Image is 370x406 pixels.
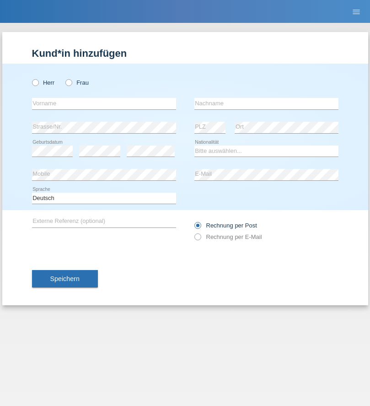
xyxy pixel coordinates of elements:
[32,79,55,86] label: Herr
[194,233,262,240] label: Rechnung per E-Mail
[347,9,365,14] a: menu
[32,79,38,85] input: Herr
[32,270,98,287] button: Speichern
[65,79,89,86] label: Frau
[194,222,257,229] label: Rechnung per Post
[65,79,71,85] input: Frau
[352,7,361,16] i: menu
[194,233,200,245] input: Rechnung per E-Mail
[32,48,338,59] h1: Kund*in hinzufügen
[50,275,80,282] span: Speichern
[194,222,200,233] input: Rechnung per Post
